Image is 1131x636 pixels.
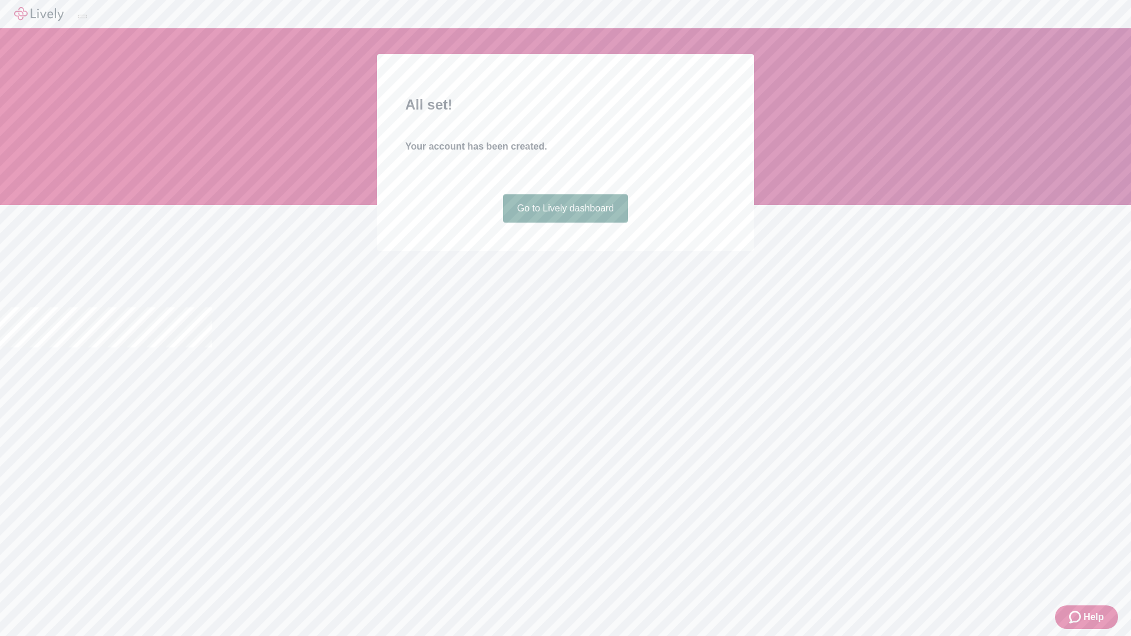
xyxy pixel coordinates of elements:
[1069,610,1083,624] svg: Zendesk support icon
[78,15,87,18] button: Log out
[1055,605,1118,629] button: Zendesk support iconHelp
[503,194,629,223] a: Go to Lively dashboard
[405,94,726,115] h2: All set!
[1083,610,1104,624] span: Help
[14,7,64,21] img: Lively
[405,140,726,154] h4: Your account has been created.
